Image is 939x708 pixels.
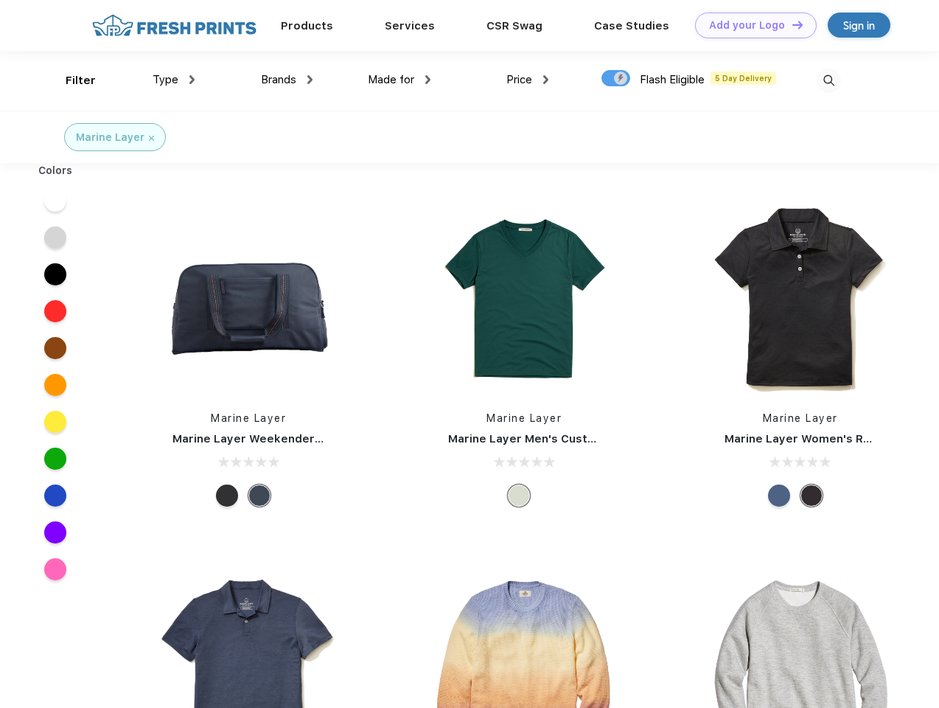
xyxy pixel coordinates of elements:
[792,21,803,29] img: DT
[828,13,890,38] a: Sign in
[508,485,530,507] div: Any Color
[768,485,790,507] div: Navy
[88,13,261,38] img: fo%20logo%202.webp
[66,72,96,89] div: Filter
[248,485,270,507] div: Navy
[817,69,841,93] img: desktop_search.svg
[189,75,195,84] img: dropdown.png
[172,432,339,445] a: Marine Layer Weekender Bag
[506,73,532,86] span: Price
[640,73,705,86] span: Flash Eligible
[211,412,286,424] a: Marine Layer
[702,200,898,396] img: func=resize&h=266
[763,412,838,424] a: Marine Layer
[149,136,154,141] img: filter_cancel.svg
[307,75,313,84] img: dropdown.png
[27,163,84,178] div: Colors
[843,17,875,34] div: Sign in
[709,19,785,32] div: Add your Logo
[711,72,776,85] span: 5 Day Delivery
[425,75,430,84] img: dropdown.png
[153,73,178,86] span: Type
[281,19,333,32] a: Products
[261,73,296,86] span: Brands
[216,485,238,507] div: Phantom
[150,200,346,396] img: func=resize&h=266
[486,412,562,424] a: Marine Layer
[448,432,740,445] a: Marine Layer Men's Custom Dyed Signature V-Neck
[486,19,542,32] a: CSR Swag
[368,73,414,86] span: Made for
[800,485,823,507] div: Black
[385,19,435,32] a: Services
[543,75,548,84] img: dropdown.png
[426,200,622,396] img: func=resize&h=266
[76,130,144,145] div: Marine Layer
